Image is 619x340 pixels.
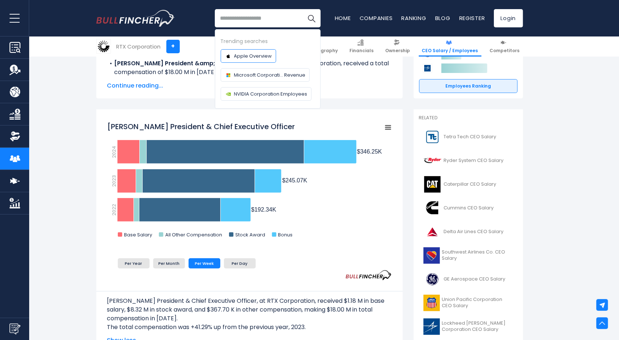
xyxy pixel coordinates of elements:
[360,14,393,22] a: Companies
[423,152,442,169] img: R logo
[494,9,523,27] a: Login
[487,36,523,57] a: Competitors
[9,131,20,142] img: Ownership
[386,48,410,54] span: Ownership
[423,247,440,264] img: LUV logo
[419,151,518,171] a: Ryder System CEO Salary
[107,121,295,132] tspan: [PERSON_NAME] President & Chief Executive Officer
[423,129,442,145] img: TTEK logo
[419,198,518,218] a: Cummins CEO Salary
[225,72,232,79] img: Company logo
[419,269,518,289] a: GE Aerospace CEO Salary
[444,229,504,235] span: Delta Air Lines CEO Salary
[442,297,513,309] span: Union Pacific Corporation CEO Salary
[234,90,307,98] span: NVIDIA Corporation Employees
[419,127,518,147] a: Tetra Tech CEO Salary
[278,231,293,238] text: Bonus
[225,90,232,98] img: Company logo
[166,40,180,53] a: +
[111,204,117,216] text: 2022
[221,49,276,63] a: Apple Overview
[225,53,232,60] img: Company logo
[115,59,286,67] b: [PERSON_NAME] President &amp; Chief Executive Officer
[347,36,377,57] a: Financials
[444,205,494,211] span: Cummins CEO Salary
[302,9,321,27] button: Search
[444,276,506,282] span: GE Aerospace CEO Salary
[442,249,513,262] span: Southwest Airlines Co. CEO Salary
[118,258,150,268] li: Per Year
[288,48,338,54] span: Product / Geography
[442,320,513,333] span: Lockheed [PERSON_NAME] Corporation CEO Salary
[423,176,442,193] img: CAT logo
[419,293,518,313] a: Union Pacific Corporation CEO Salary
[107,81,392,90] span: Continue reading...
[107,297,392,323] p: [PERSON_NAME] President & Chief Executive Officer, at RTX Corporation, received $1.18 M in base s...
[419,79,518,93] a: Employees Ranking
[189,258,220,268] li: Per Week
[221,68,310,82] a: Microsoft Corporati... Revenue
[444,158,504,164] span: Ryder System CEO Salary
[107,59,392,77] li: at RTX Corporation, received a total compensation of $18.00 M in [DATE].
[402,14,426,22] a: Ranking
[96,10,175,27] img: Bullfincher logo
[490,48,520,54] span: Competitors
[423,271,442,287] img: GE logo
[153,258,185,268] li: Per Month
[235,231,265,238] text: Stock Award
[165,231,222,238] text: All Other Compensation
[234,71,306,79] span: Microsoft Corporati... Revenue
[419,36,481,57] a: CEO Salary / Employees
[444,181,496,188] span: Caterpillar CEO Salary
[111,146,117,158] text: 2024
[423,295,440,311] img: UNP logo
[423,224,442,240] img: DAL logo
[350,48,374,54] span: Financials
[234,52,272,60] span: Apple Overview
[124,231,152,238] text: Base Salary
[224,258,256,268] li: Per Day
[221,37,315,46] div: Trending searches
[422,48,478,54] span: CEO Salary / Employees
[107,118,392,246] svg: Christopher T. Calio President & Chief Executive Officer
[419,246,518,266] a: Southwest Airlines Co. CEO Salary
[419,115,518,121] p: Related
[423,318,440,335] img: LMT logo
[107,323,392,332] p: The total compensation was +41.29% up from the previous year, 2023.
[335,14,351,22] a: Home
[419,317,518,337] a: Lockheed [PERSON_NAME] Corporation CEO Salary
[419,222,518,242] a: Delta Air Lines CEO Salary
[97,39,111,53] img: RTX logo
[435,14,450,22] a: Blog
[111,175,117,187] text: 2023
[116,42,161,51] div: RTX Corporation
[382,36,414,57] a: Ownership
[444,134,496,140] span: Tetra Tech CEO Salary
[423,200,442,216] img: CMI logo
[419,174,518,194] a: Caterpillar CEO Salary
[221,87,312,101] a: NVIDIA Corporation Employees
[423,63,432,73] img: Lockheed Martin Corporation competitors logo
[282,177,307,183] tspan: $245.07K
[251,206,276,213] tspan: $192.34K
[96,10,175,27] a: Go to homepage
[357,148,382,155] tspan: $346.25K
[459,14,485,22] a: Register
